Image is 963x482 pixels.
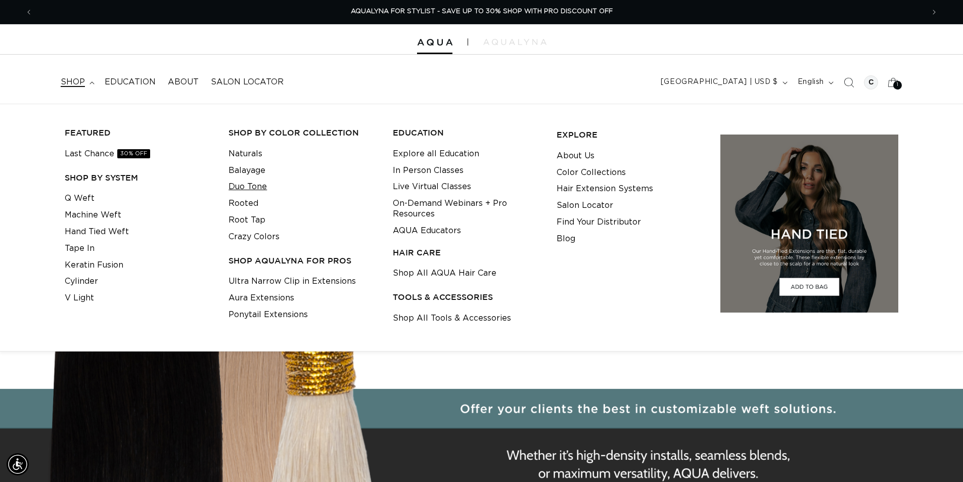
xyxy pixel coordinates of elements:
[228,179,267,195] a: Duo Tone
[393,265,496,282] a: Shop All AQUA Hair Care
[655,73,792,92] button: [GEOGRAPHIC_DATA] | USD $
[557,129,705,140] h3: EXPLORE
[393,127,541,138] h3: EDUCATION
[99,71,162,94] a: Education
[65,257,123,274] a: Keratin Fusion
[228,290,294,306] a: Aura Extensions
[65,172,213,183] h3: SHOP BY SYSTEM
[393,179,471,195] a: Live Virtual Classes
[838,71,860,94] summary: Search
[228,162,265,179] a: Balayage
[105,77,156,87] span: Education
[393,162,464,179] a: In Person Classes
[65,146,150,162] a: Last Chance30% OFF
[417,39,452,46] img: Aqua Hair Extensions
[228,255,377,266] h3: Shop AquaLyna for Pros
[65,290,94,306] a: V Light
[798,77,824,87] span: English
[393,310,511,327] a: Shop All Tools & Accessories
[228,195,258,212] a: Rooted
[557,164,626,181] a: Color Collections
[65,127,213,138] h3: FEATURED
[483,39,546,45] img: aqualyna.com
[557,197,613,214] a: Salon Locator
[228,212,265,229] a: Root Tap
[351,8,613,15] span: AQUALYNA FOR STYLIST - SAVE UP TO 30% SHOP WITH PRO DISCOUNT OFF
[393,195,541,223] a: On-Demand Webinars + Pro Resources
[65,240,95,257] a: Tape In
[65,273,98,290] a: Cylinder
[557,148,594,164] a: About Us
[205,71,290,94] a: Salon Locator
[228,127,377,138] h3: Shop by Color Collection
[211,77,284,87] span: Salon Locator
[18,3,40,22] button: Previous announcement
[661,77,778,87] span: [GEOGRAPHIC_DATA] | USD $
[228,146,262,162] a: Naturals
[61,77,85,87] span: shop
[168,77,199,87] span: About
[228,306,308,323] a: Ponytail Extensions
[557,181,653,197] a: Hair Extension Systems
[393,247,541,258] h3: HAIR CARE
[228,229,280,245] a: Crazy Colors
[557,214,641,231] a: Find Your Distributor
[65,190,95,207] a: Q Weft
[557,231,575,247] a: Blog
[228,273,356,290] a: Ultra Narrow Clip in Extensions
[65,224,129,240] a: Hand Tied Weft
[897,81,899,90] span: 1
[393,223,461,239] a: AQUA Educators
[55,71,99,94] summary: shop
[923,3,945,22] button: Next announcement
[792,73,838,92] button: English
[65,207,121,224] a: Machine Weft
[162,71,205,94] a: About
[117,149,150,158] span: 30% OFF
[393,292,541,302] h3: TOOLS & ACCESSORIES
[7,453,29,475] div: Accessibility Menu
[912,433,963,482] iframe: Chat Widget
[393,146,479,162] a: Explore all Education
